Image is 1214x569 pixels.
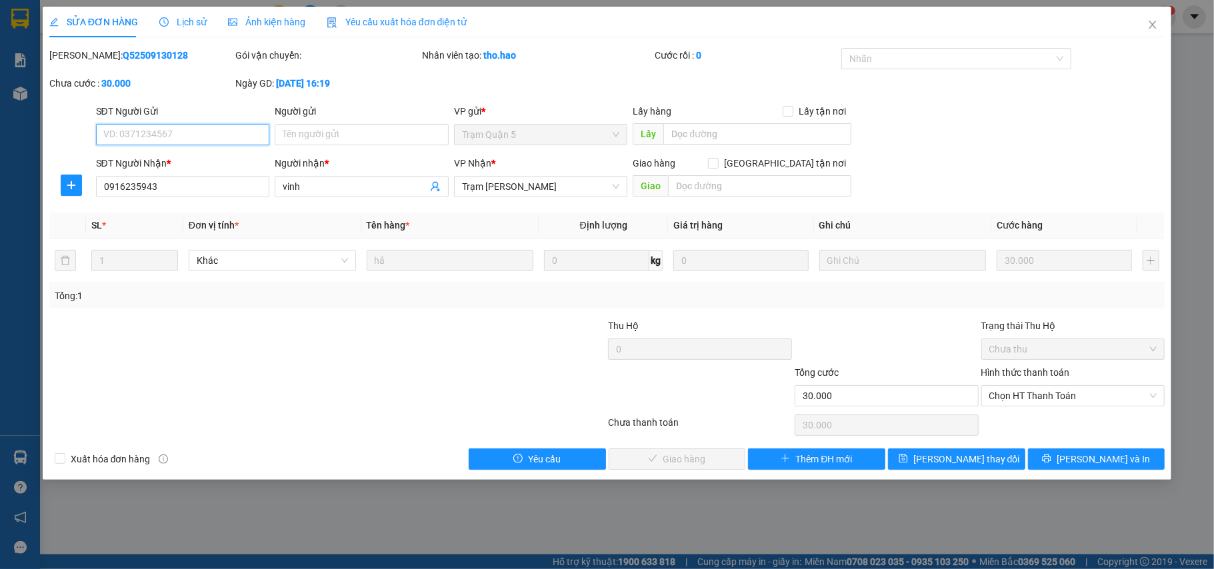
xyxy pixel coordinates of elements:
[719,156,851,171] span: [GEOGRAPHIC_DATA] tận nơi
[663,123,851,145] input: Dọc đường
[668,175,851,197] input: Dọc đường
[609,448,746,470] button: checkGiao hàng
[91,220,102,231] span: SL
[96,104,270,119] div: SĐT Người Gửi
[125,49,557,66] li: Hotline: 02839552959
[633,106,671,117] span: Lấy hàng
[913,452,1020,466] span: [PERSON_NAME] thay đổi
[96,156,270,171] div: SĐT Người Nhận
[513,454,523,464] span: exclamation-circle
[1042,454,1051,464] span: printer
[235,48,419,63] div: Gói vận chuyển:
[673,250,808,271] input: 0
[17,97,251,119] b: GỬI : Trạm [PERSON_NAME]
[673,220,723,231] span: Giá trị hàng
[422,48,652,63] div: Nhân viên tạo:
[1143,250,1160,271] button: plus
[17,17,83,83] img: logo.jpg
[49,48,233,63] div: [PERSON_NAME]:
[633,158,675,169] span: Giao hàng
[189,220,239,231] span: Đơn vị tính
[159,17,169,27] span: clock-circle
[1057,452,1150,466] span: [PERSON_NAME] và In
[367,220,410,231] span: Tên hàng
[61,175,82,196] button: plus
[159,454,168,464] span: info-circle
[483,50,516,61] b: tho.hao
[101,78,131,89] b: 30.000
[125,33,557,49] li: 26 Phó Cơ Điều, Phường 12
[275,156,449,171] div: Người nhận
[430,181,441,192] span: user-add
[795,452,852,466] span: Thêm ĐH mới
[55,250,76,271] button: delete
[469,448,606,470] button: exclamation-circleYêu cầu
[462,177,620,197] span: Trạm Tắc Vân
[1147,19,1158,30] span: close
[888,448,1025,470] button: save[PERSON_NAME] thay đổi
[228,17,305,27] span: Ảnh kiện hàng
[899,454,908,464] span: save
[49,17,59,27] span: edit
[275,104,449,119] div: Người gửi
[649,250,663,271] span: kg
[814,213,992,239] th: Ghi chú
[367,250,534,271] input: VD: Bàn, Ghế
[197,251,348,271] span: Khác
[633,175,668,197] span: Giao
[123,50,188,61] b: Q52509130128
[276,78,330,89] b: [DATE] 16:19
[696,50,701,61] b: 0
[49,17,138,27] span: SỬA ĐƠN HÀNG
[633,123,663,145] span: Lấy
[608,320,639,331] span: Thu Hộ
[981,318,1165,333] div: Trạng thái Thu Hộ
[580,220,627,231] span: Định lượng
[454,104,628,119] div: VP gửi
[55,288,469,303] div: Tổng: 1
[989,339,1157,359] span: Chưa thu
[159,17,207,27] span: Lịch sử
[61,180,81,191] span: plus
[528,452,561,466] span: Yêu cầu
[981,367,1070,378] label: Hình thức thanh toán
[748,448,885,470] button: plusThêm ĐH mới
[795,367,839,378] span: Tổng cước
[327,17,467,27] span: Yêu cầu xuất hóa đơn điện tử
[819,250,987,271] input: Ghi Chú
[997,220,1043,231] span: Cước hàng
[65,452,156,466] span: Xuất hóa đơn hàng
[454,158,491,169] span: VP Nhận
[1028,448,1165,470] button: printer[PERSON_NAME] và In
[49,76,233,91] div: Chưa cước :
[793,104,851,119] span: Lấy tận nơi
[781,454,790,464] span: plus
[228,17,237,27] span: picture
[235,76,419,91] div: Ngày GD:
[655,48,839,63] div: Cước rồi :
[607,415,793,438] div: Chưa thanh toán
[462,125,620,145] span: Trạm Quận 5
[997,250,1131,271] input: 0
[989,386,1157,406] span: Chọn HT Thanh Toán
[1134,7,1171,44] button: Close
[327,17,337,28] img: icon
